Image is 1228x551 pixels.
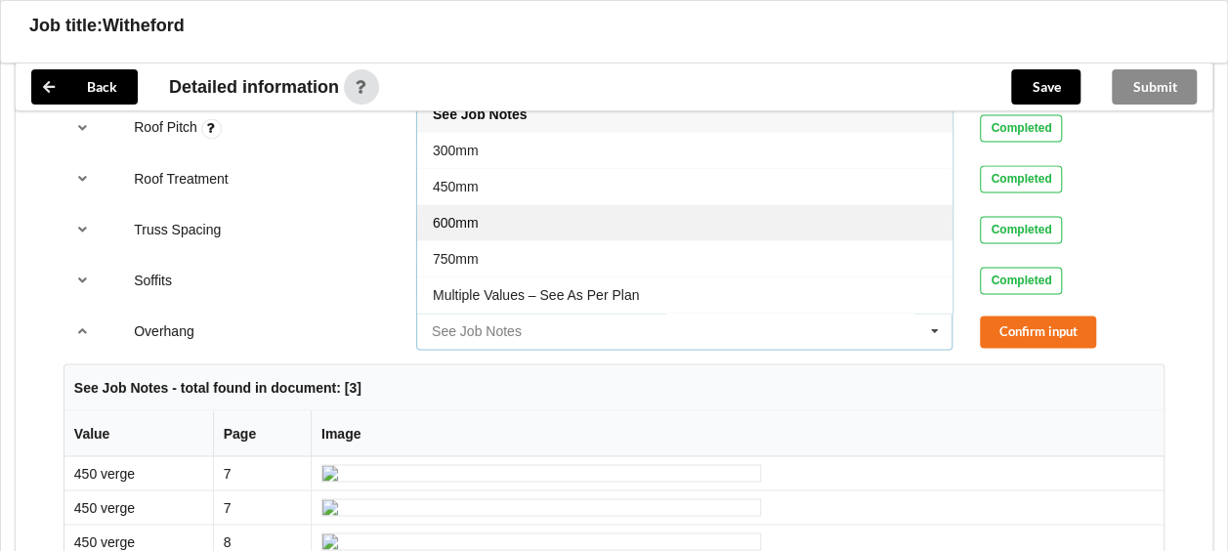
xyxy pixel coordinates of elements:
[64,314,102,349] button: reference-toggle
[433,251,479,267] span: 750mm
[321,532,761,550] img: ai_input-page8-Overhang-c2.jpeg
[29,15,103,37] h3: Job title:
[980,114,1062,142] div: Completed
[134,222,221,237] label: Truss Spacing
[64,364,1164,410] th: See Job Notes - total found in document: [3]
[980,267,1062,294] div: Completed
[213,410,311,456] th: Page
[64,212,102,247] button: reference-toggle
[134,171,229,187] label: Roof Treatment
[64,456,213,489] td: 450 verge
[321,464,761,482] img: ai_input-page7-Overhang-c0.jpeg
[64,263,102,298] button: reference-toggle
[311,410,1164,456] th: Image
[64,489,213,524] td: 450 verge
[64,110,102,146] button: reference-toggle
[433,287,639,303] span: Multiple Values – See As Per Plan
[169,78,339,96] span: Detailed information
[134,119,200,135] label: Roof Pitch
[31,69,138,105] button: Back
[1011,69,1080,105] button: Save
[433,143,479,158] span: 300mm
[433,215,479,231] span: 600mm
[980,165,1062,192] div: Completed
[433,179,479,194] span: 450mm
[103,15,185,37] h3: Witheford
[213,489,311,524] td: 7
[433,106,527,122] span: See Job Notes
[134,323,193,339] label: Overhang
[64,161,102,196] button: reference-toggle
[980,216,1062,243] div: Completed
[213,456,311,489] td: 7
[321,498,761,516] img: ai_input-page7-Overhang-c1.jpeg
[134,273,172,288] label: Soffits
[980,316,1096,348] button: Confirm input
[64,410,213,456] th: Value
